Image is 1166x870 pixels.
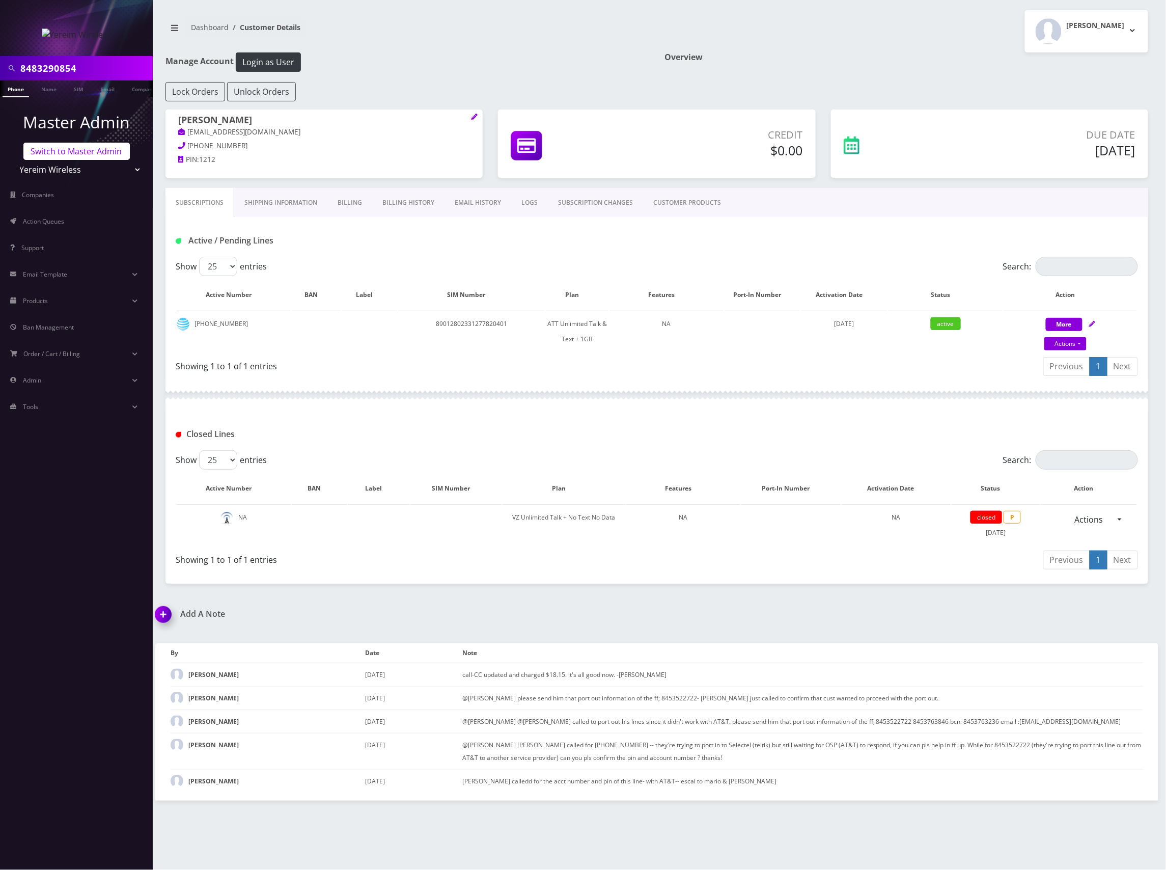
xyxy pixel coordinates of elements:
td: @[PERSON_NAME] please send him that port out information of the ff; 8453522722- [PERSON_NAME] jus... [462,686,1143,710]
span: Email Template [23,270,67,279]
label: Show entries [176,257,267,276]
th: Date [365,643,462,663]
button: Lock Orders [165,82,225,101]
th: Plan: activate to sort column ascending [546,280,608,310]
h1: Active / Pending Lines [176,236,486,246]
span: Products [23,296,48,305]
span: [PHONE_NUMBER] [188,141,248,150]
strong: [PERSON_NAME] [188,717,239,726]
a: Billing History [372,188,445,217]
span: Support [21,243,44,252]
img: Closed Lines [176,432,181,438]
a: [EMAIL_ADDRESS][DOMAIN_NAME] [178,127,301,138]
a: SIM [69,80,88,96]
td: ATT Unlimited Talk & Text + 1GB [546,311,608,352]
div: Showing 1 to 1 of 1 entries [176,550,649,566]
th: Port-In Number: activate to sort column ascending [725,280,800,310]
a: 1 [1090,551,1107,569]
h1: Manage Account [165,52,649,72]
h1: Closed Lines [176,429,486,439]
td: VZ Unlimited Talk + No Text No Data [503,504,625,546]
strong: [PERSON_NAME] [188,777,239,785]
a: Actions [1044,337,1087,350]
span: NA [892,513,900,522]
th: Label: activate to sort column ascending [342,280,398,310]
input: Search in Company [20,59,150,78]
h1: [PERSON_NAME] [178,115,470,127]
td: NA [626,504,740,546]
td: call-CC updated and charged $18.15. it's all good now. -[PERSON_NAME] [462,663,1143,686]
h2: [PERSON_NAME] [1067,21,1125,30]
th: Action: activate to sort column ascending [1004,280,1137,310]
span: Tools [23,402,38,411]
a: LOGS [511,188,548,217]
th: Activation Date: activate to sort column ascending [801,280,887,310]
a: SUBSCRIPTION CHANGES [548,188,643,217]
span: Action Queues [23,217,64,226]
td: [PERSON_NAME] calledd for the acct number and pin of this line- with AT&T-- escal to mario & [PER... [462,769,1143,793]
a: 1 [1090,357,1107,376]
th: BAN: activate to sort column ascending [292,280,341,310]
span: Order / Cart / Billing [24,349,80,358]
th: Action : activate to sort column ascending [1041,474,1137,503]
a: Previous [1043,551,1090,569]
td: [PHONE_NUMBER] [177,311,291,352]
h1: Add A Note [155,609,649,619]
td: NA [177,504,291,546]
th: Active Number: activate to sort column descending [177,474,291,503]
th: SIM Number: activate to sort column ascending [410,474,502,503]
a: EMAIL HISTORY [445,188,511,217]
a: CUSTOMER PRODUCTS [643,188,731,217]
strong: [PERSON_NAME] [188,741,239,749]
span: P [1004,511,1021,524]
td: @[PERSON_NAME] [PERSON_NAME] called for [PHONE_NUMBER] -- they're trying to port in to Selectel (... [462,733,1143,769]
th: Port-In Number: activate to sort column ascending [741,474,841,503]
td: NA [609,311,724,352]
td: @[PERSON_NAME] @[PERSON_NAME] called to port out his lines since it didn't work with AT&T. please... [462,710,1143,733]
img: Yereim Wireless [42,29,112,41]
th: SIM Number: activate to sort column ascending [398,280,544,310]
label: Show entries [176,450,267,470]
button: Login as User [236,52,301,72]
a: Actions [1068,510,1110,529]
a: Phone [3,80,29,97]
h5: [DATE] [946,143,1135,158]
th: BAN: activate to sort column ascending [292,474,347,503]
img: default.png [220,512,233,525]
p: Credit [639,127,803,143]
span: Admin [23,376,41,385]
button: [PERSON_NAME] [1025,10,1148,52]
td: [DATE] [365,663,462,686]
a: Previous [1043,357,1090,376]
th: Features: activate to sort column ascending [626,474,740,503]
td: [DATE] [365,769,462,793]
label: Search: [1003,257,1138,276]
span: Ban Management [23,323,74,332]
label: Search: [1003,450,1138,470]
th: Status: activate to sort column ascending [952,474,1040,503]
a: Login as User [234,56,301,67]
span: closed [970,511,1002,524]
button: Unlock Orders [227,82,296,101]
td: [DATE] [365,733,462,769]
span: [DATE] [835,319,854,328]
h5: $0.00 [639,143,803,158]
span: 1212 [199,155,215,164]
input: Search: [1036,257,1138,276]
th: By [171,643,365,663]
a: Switch to Master Admin [23,143,130,160]
th: Plan: activate to sort column ascending [503,474,625,503]
strong: [PERSON_NAME] [188,670,239,679]
div: Showing 1 to 1 of 1 entries [176,356,649,372]
th: Activation Date: activate to sort column ascending [842,474,950,503]
a: Shipping Information [234,188,327,217]
td: [DATE] [365,686,462,710]
a: PIN: [178,155,199,165]
select: Showentries [199,450,237,470]
th: Status: activate to sort column ascending [889,280,1003,310]
li: Customer Details [229,22,300,33]
nav: breadcrumb [165,17,649,46]
th: Features: activate to sort column ascending [609,280,724,310]
a: Next [1107,357,1138,376]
